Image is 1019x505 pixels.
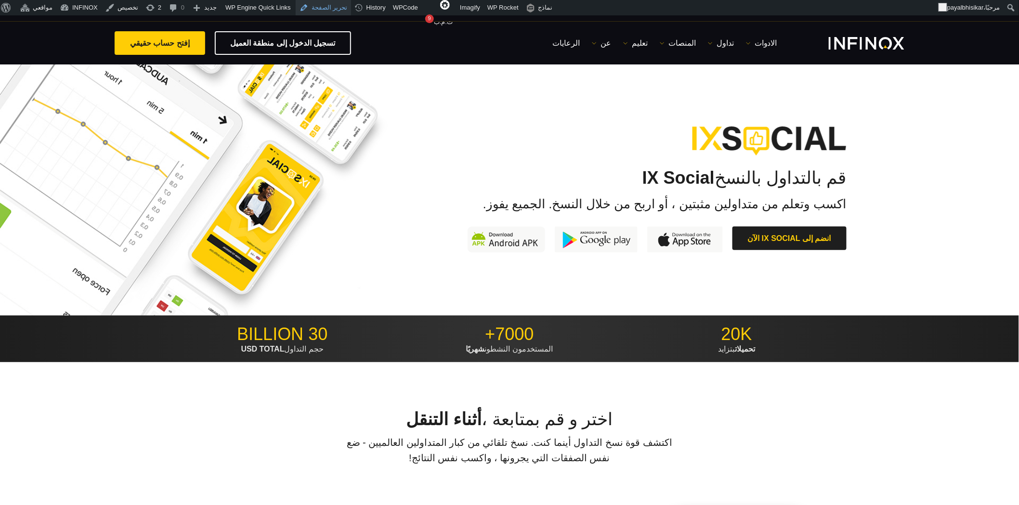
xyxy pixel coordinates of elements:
[406,409,482,429] strong: أثناء التنقل
[592,38,611,49] a: عن
[241,345,285,353] strong: USD TOTAL
[451,167,847,189] h2: قم بالتداول بالنسخ
[434,18,453,25] span: ت.م.ب
[341,435,678,466] p: اكتشف قوة نسخ التداول أينما كنت. نسخ تلقائي من كبار المتداولين العالميين - ضع نفس الصفقات التي يج...
[732,227,847,250] a: انضم إلى IX SOCIAL الآن
[647,227,722,252] img: App Store icon
[642,168,715,188] strong: IX Social
[115,31,205,55] a: إفتح حساب حقيقي
[172,324,392,345] p: 30 BILLION
[400,344,620,354] p: المستخدمون النشطون
[627,344,847,354] p: بتزايد
[400,324,620,345] p: 7000+
[341,409,678,430] h2: اختر و قم بمتابعة ،
[552,38,580,49] a: الرعايات
[806,37,904,50] a: INFINOX Logo
[451,197,847,212] h3: اكسب وتعلم من متداولين مثبتين ، أو اربح من خلال النسخ. الجميع يفوز.
[708,38,734,49] a: تداول
[425,14,434,23] div: 9
[947,4,984,11] span: payalbhisikar
[466,345,485,353] strong: شهريًا
[623,38,648,49] a: تعليم
[735,345,755,353] strong: تحميلات
[215,31,351,55] a: تسجيل الدخول إلى منطقة العميل
[660,38,696,49] a: المنصات
[627,324,847,345] p: 20K
[172,344,392,354] p: حجم التداول
[555,227,638,252] img: Play Store icon
[746,38,777,49] a: الادوات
